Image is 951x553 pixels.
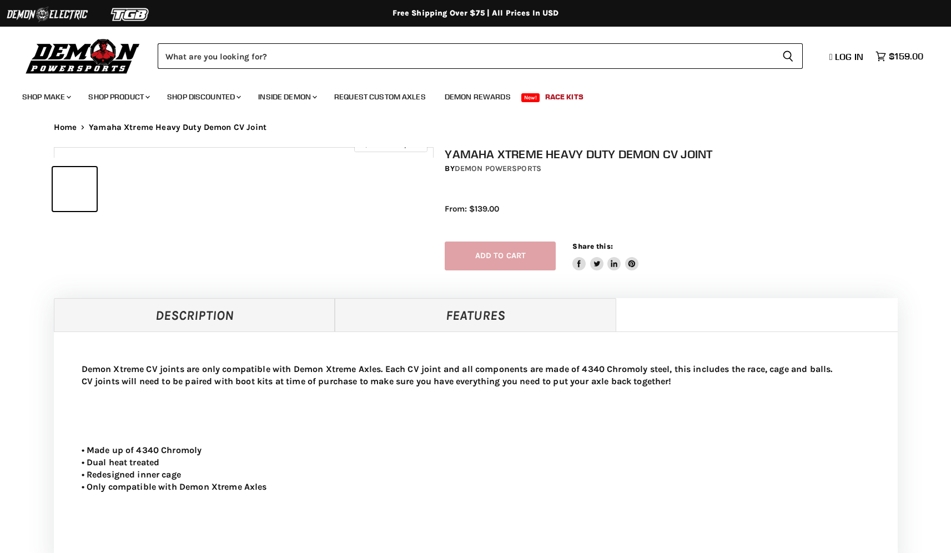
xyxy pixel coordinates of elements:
[22,36,144,76] img: Demon Powersports
[80,86,157,108] a: Shop Product
[773,43,803,69] button: Search
[445,147,909,161] h1: Yamaha Xtreme Heavy Duty Demon CV Joint
[89,4,172,25] img: TGB Logo 2
[32,8,920,18] div: Free Shipping Over $75 | All Prices In USD
[158,43,773,69] input: Search
[572,242,612,250] span: Share this:
[835,51,863,62] span: Log in
[455,164,541,173] a: Demon Powersports
[824,52,870,62] a: Log in
[572,242,638,271] aside: Share this:
[54,298,335,331] a: Description
[158,43,803,69] form: Product
[537,86,592,108] a: Race Kits
[53,167,97,211] button: IMAGE thumbnail
[82,363,870,388] p: Demon Xtreme CV joints are only compatible with Demon Xtreme Axles. Each CV joint and all compone...
[250,86,324,108] a: Inside Demon
[89,123,266,132] span: Yamaha Xtreme Heavy Duty Demon CV Joint
[360,140,421,148] span: Click to expand
[445,204,499,214] span: From: $139.00
[32,123,920,132] nav: Breadcrumbs
[14,81,920,108] ul: Main menu
[82,444,870,493] p: • Made up of 4340 Chromoly • Dual heat treated • Redesigned inner cage • Only compatible with Dem...
[54,123,77,132] a: Home
[159,86,248,108] a: Shop Discounted
[326,86,434,108] a: Request Custom Axles
[436,86,519,108] a: Demon Rewards
[889,51,923,62] span: $159.00
[6,4,89,25] img: Demon Electric Logo 2
[870,48,929,64] a: $159.00
[14,86,78,108] a: Shop Make
[521,93,540,102] span: New!
[335,298,616,331] a: Features
[445,163,909,175] div: by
